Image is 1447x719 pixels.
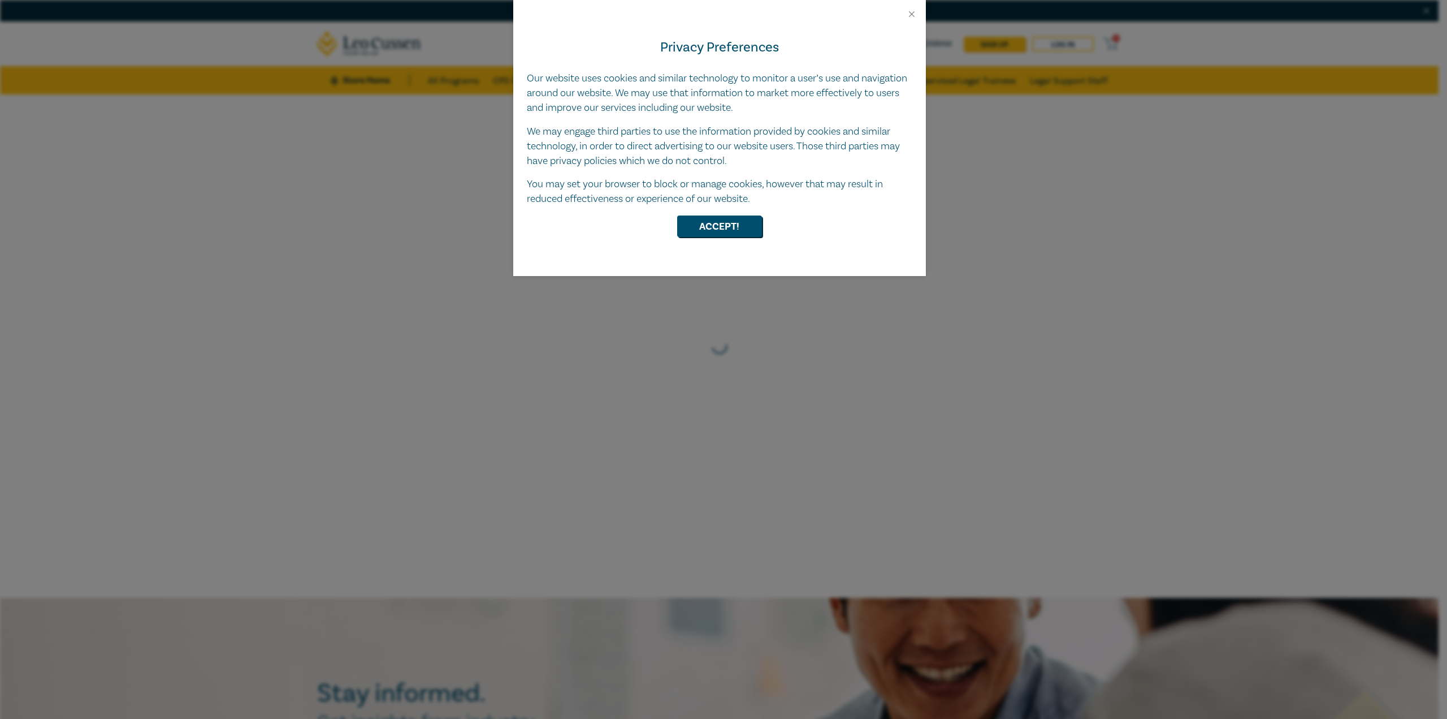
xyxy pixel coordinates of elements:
[527,124,912,169] p: We may engage third parties to use the information provided by cookies and similar technology, in...
[527,71,912,115] p: Our website uses cookies and similar technology to monitor a user’s use and navigation around our...
[907,9,917,19] button: Close
[527,177,912,206] p: You may set your browser to block or manage cookies, however that may result in reduced effective...
[527,37,912,58] h4: Privacy Preferences
[677,216,762,237] button: Accept!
